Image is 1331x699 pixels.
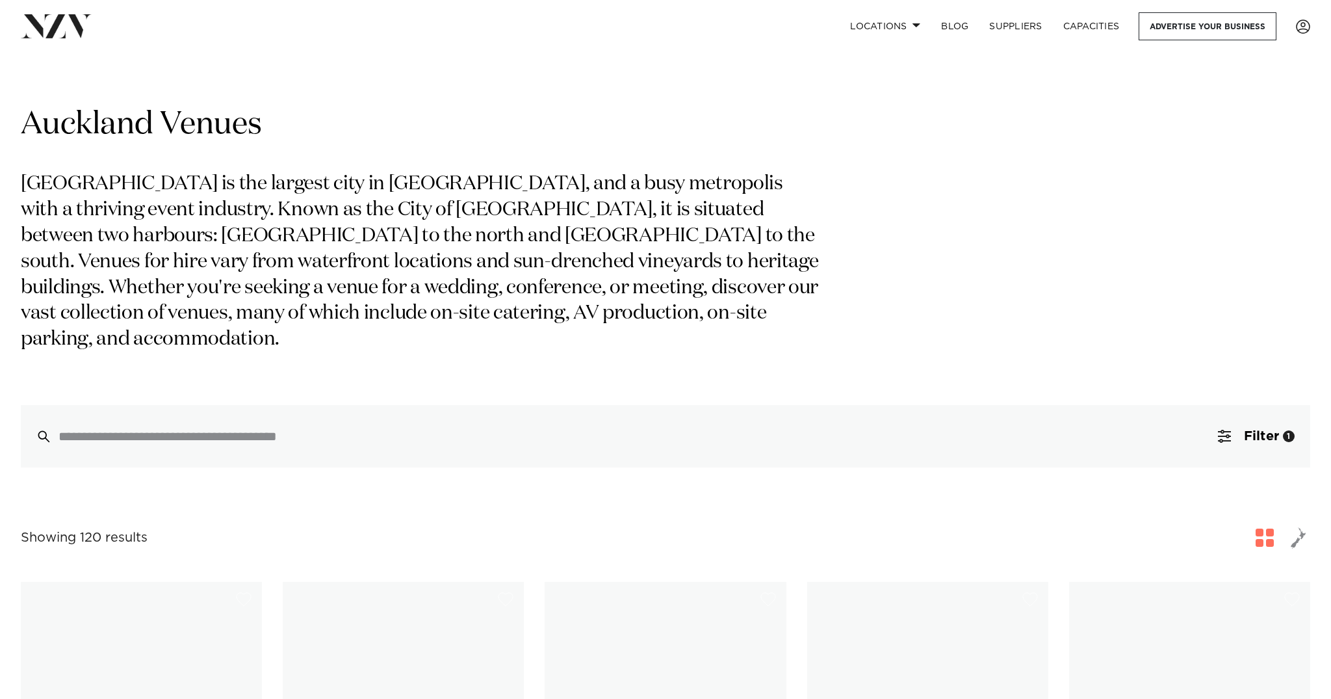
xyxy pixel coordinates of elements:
img: nzv-logo.png [21,14,92,38]
a: SUPPLIERS [979,12,1052,40]
div: Showing 120 results [21,528,148,548]
h1: Auckland Venues [21,105,1310,146]
a: BLOG [931,12,979,40]
p: [GEOGRAPHIC_DATA] is the largest city in [GEOGRAPHIC_DATA], and a busy metropolis with a thriving... [21,172,824,353]
a: Capacities [1053,12,1130,40]
button: Filter1 [1202,405,1310,468]
a: Advertise your business [1139,12,1276,40]
span: Filter [1244,430,1279,443]
a: Locations [840,12,931,40]
div: 1 [1283,430,1295,442]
